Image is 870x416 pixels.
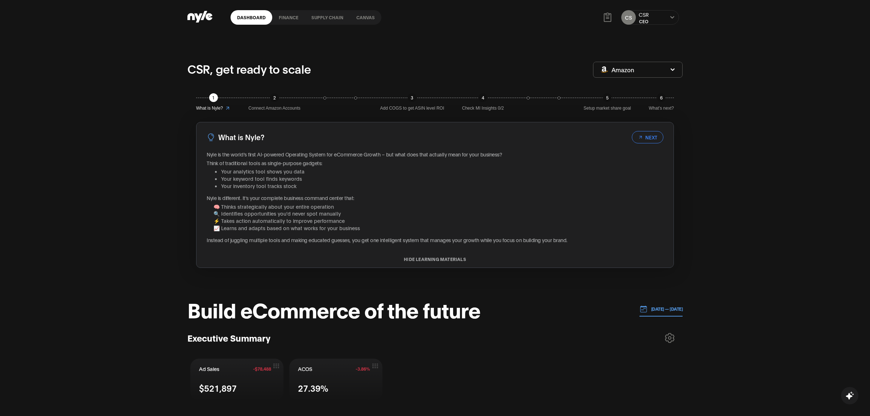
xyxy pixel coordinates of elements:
[196,257,674,262] button: HIDE LEARNING MATERIALS
[639,302,683,317] button: [DATE] — [DATE]
[207,133,215,142] img: LightBulb
[647,306,683,312] p: [DATE] — [DATE]
[207,151,663,158] p: Nyle is the world's first AI-powered Operating System for eCommerce Growth – but what does that a...
[593,62,683,78] button: Amazon
[639,305,647,313] img: 01.01.24 — 07.01.24
[207,194,663,201] p: Nyle is different. It's your complete business command center that:
[298,365,312,372] span: ACOS
[289,359,382,401] button: ACOS-3.86%27.39%
[187,298,480,320] h1: Build eCommerce of the future
[187,332,270,343] h3: Executive Summary
[190,359,283,401] button: Ad Sales-$78,488$521,897
[187,60,311,77] p: CSR, get ready to scale
[639,11,649,18] div: CSR
[248,105,300,112] span: Connect Amazon Accounts
[621,10,636,25] button: CS
[214,224,663,232] li: 📈 Learns and adapts based on what works for your business
[253,366,271,371] span: -$78,488
[639,18,649,24] div: CEO
[209,93,218,102] div: 1
[408,93,417,102] div: 3
[272,10,305,25] a: finance
[298,382,328,394] span: 27.39%
[199,365,219,372] span: Ad Sales
[214,203,663,210] li: 🧠 Thinks strategically about your entire operation
[603,93,612,102] div: 5
[584,105,631,112] span: Setup market share goal
[657,93,666,102] div: 6
[218,131,264,143] h3: What is Nyle?
[196,105,223,112] span: What is Nyle?
[601,66,608,73] img: Amazon
[350,10,381,25] a: Canvas
[462,105,504,112] span: Check MI Insights 0/2
[612,66,634,74] span: Amazon
[356,366,370,371] span: -3.86%
[207,236,663,244] p: Instead of juggling multiple tools and making educated guesses, you get one intelligent system th...
[221,168,663,175] li: Your analytics tool shows you data
[639,11,649,24] button: CSRCEO
[649,105,674,112] span: What’s next?
[214,210,663,217] li: 🔍 Identifies opportunities you'd never spot manually
[199,382,237,394] span: $521,897
[305,10,350,25] a: Supply chain
[231,10,272,25] a: Dashboard
[221,175,663,182] li: Your keyword tool finds keywords
[207,159,663,167] p: Think of traditional tools as single-purpose gadgets:
[478,93,487,102] div: 4
[632,131,663,143] button: NEXT
[270,93,279,102] div: 2
[221,182,663,189] li: Your inventory tool tracks stock
[380,105,444,112] span: Add COGS to get ASIN level ROI
[214,217,663,224] li: ⚡ Takes action automatically to improve performance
